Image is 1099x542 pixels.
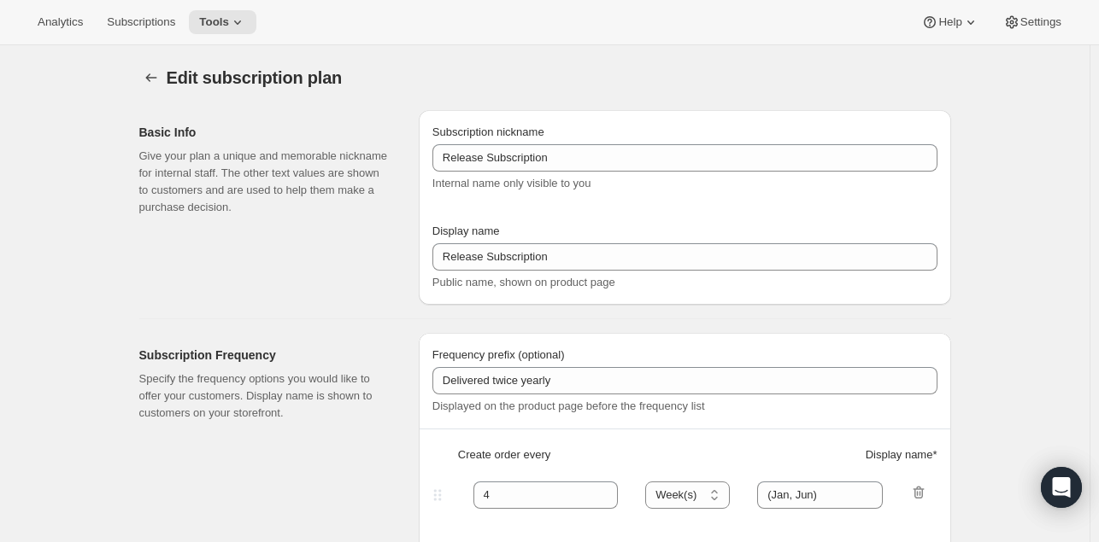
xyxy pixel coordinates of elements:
[757,481,883,509] input: 1 month
[199,15,229,29] span: Tools
[139,347,391,364] h2: Subscription Frequency
[1020,15,1061,29] span: Settings
[993,10,1072,34] button: Settings
[432,276,615,288] span: Public name, shown on product page
[432,144,937,172] input: Subscribe & Save
[866,446,937,463] span: Display name *
[432,177,591,189] span: Internal name only visible to you
[189,10,256,34] button: Tools
[911,10,989,34] button: Help
[139,370,391,422] p: Specify the frequency options you would like to offer your customers. Display name is shown to cu...
[432,367,937,394] input: Deliver every
[458,446,550,463] span: Create order every
[432,348,565,361] span: Frequency prefix (optional)
[107,15,175,29] span: Subscriptions
[432,243,937,271] input: Subscribe & Save
[97,10,185,34] button: Subscriptions
[139,124,391,141] h2: Basic Info
[139,66,163,90] button: Subscription plans
[139,148,391,216] p: Give your plan a unique and memorable nickname for internal staff. The other text values are show...
[1041,467,1082,508] div: Open Intercom Messenger
[432,399,705,412] span: Displayed on the product page before the frequency list
[38,15,83,29] span: Analytics
[938,15,961,29] span: Help
[167,68,343,87] span: Edit subscription plan
[27,10,93,34] button: Analytics
[432,125,544,138] span: Subscription nickname
[432,224,500,237] span: Display name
